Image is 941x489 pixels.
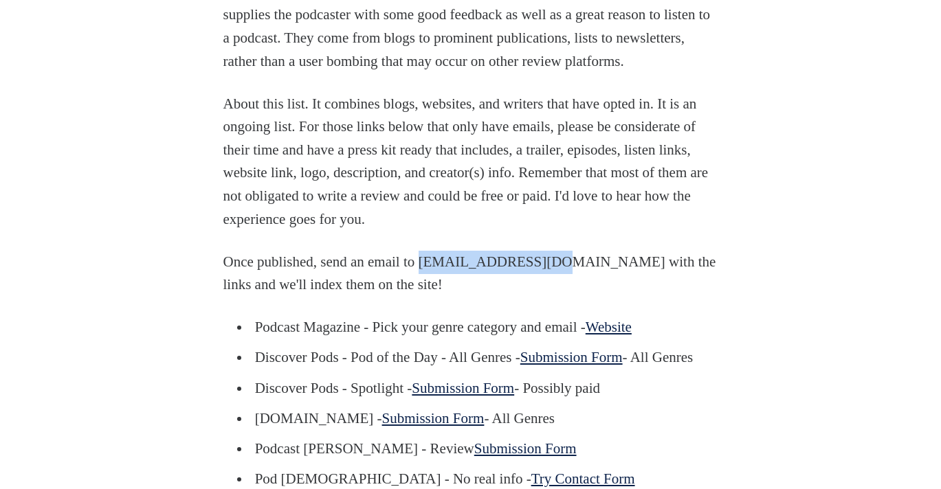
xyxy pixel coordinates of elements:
[250,437,696,461] li: Podcast [PERSON_NAME] - Review
[250,407,696,431] li: [DOMAIN_NAME] - - All Genres
[520,349,623,365] a: Submission Form
[250,346,696,369] li: Discover Pods - Pod of the Day - All Genres - - All Genres
[531,470,635,487] a: Try Contact Form
[223,251,718,297] p: Once published, send an email to [EMAIL_ADDRESS][DOMAIN_NAME] with the links and we'll index them...
[474,440,577,457] a: Submission Form
[586,319,632,335] a: Website
[250,377,696,400] li: Discover Pods - Spotlight - - Possibly paid
[412,380,514,396] a: Submission Form
[250,316,696,339] li: Podcast Magazine - Pick your genre category and email -
[382,410,485,427] a: Submission Form
[223,93,718,231] p: About this list. It combines blogs, websites, and writers that have opted in. It is an ongoing li...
